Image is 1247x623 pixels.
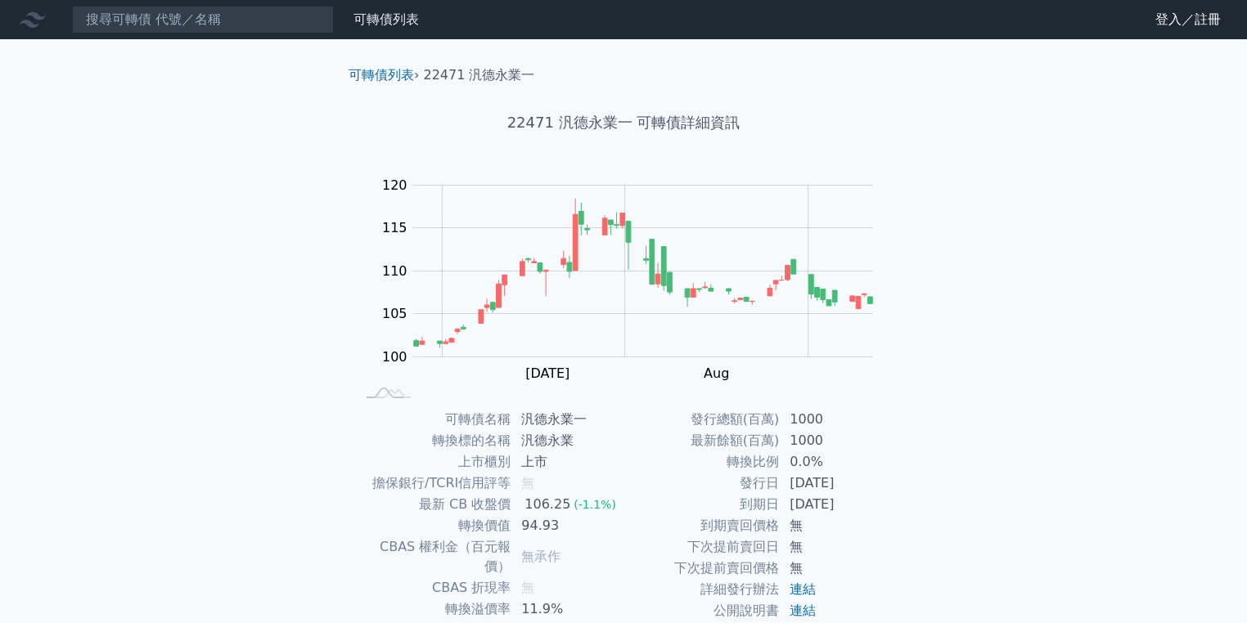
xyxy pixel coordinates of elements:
[335,111,912,134] h1: 22471 汎德永業一 可轉債詳細資訊
[355,430,511,451] td: 轉換標的名稱
[374,177,898,381] g: Chart
[790,603,816,618] a: 連結
[511,515,623,536] td: 94.93
[511,430,623,451] td: 汎德永業
[623,536,780,558] td: 下次提前賣回日
[525,365,569,381] tspan: [DATE]
[704,365,729,381] tspan: Aug
[355,536,511,577] td: CBAS 權利金（百元報價）
[623,473,780,494] td: 發行日
[355,577,511,598] td: CBAS 折現率
[353,11,419,27] a: 可轉債列表
[511,598,623,620] td: 11.9%
[623,451,780,473] td: 轉換比例
[355,473,511,494] td: 擔保銀行/TCRI信用評等
[382,220,407,235] tspan: 115
[382,349,407,365] tspan: 100
[780,536,892,558] td: 無
[355,409,511,430] td: 可轉債名稱
[355,494,511,515] td: 最新 CB 收盤價
[355,598,511,620] td: 轉換溢價率
[780,558,892,579] td: 無
[780,451,892,473] td: 0.0%
[382,306,407,321] tspan: 105
[511,409,623,430] td: 汎德永業一
[790,581,816,597] a: 連結
[623,558,780,579] td: 下次提前賣回價格
[72,6,334,34] input: 搜尋可轉債 代號／名稱
[780,494,892,515] td: [DATE]
[382,177,407,193] tspan: 120
[355,451,511,473] td: 上市櫃別
[574,498,616,511] span: (-1.1%)
[623,494,780,515] td: 到期日
[382,263,407,279] tspan: 110
[780,430,892,451] td: 1000
[521,580,534,595] span: 無
[623,579,780,600] td: 詳細發行辦法
[623,600,780,621] td: 公開說明書
[511,451,623,473] td: 上市
[355,515,511,536] td: 轉換價值
[424,65,535,85] li: 22471 汎德永業一
[623,515,780,536] td: 到期賣回價格
[623,409,780,430] td: 發行總額(百萬)
[349,65,419,85] li: ›
[780,473,892,494] td: [DATE]
[780,515,892,536] td: 無
[780,409,892,430] td: 1000
[521,549,560,564] span: 無承作
[521,475,534,491] span: 無
[1142,7,1234,33] a: 登入／註冊
[349,67,414,83] a: 可轉債列表
[623,430,780,451] td: 最新餘額(百萬)
[521,495,574,514] div: 106.25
